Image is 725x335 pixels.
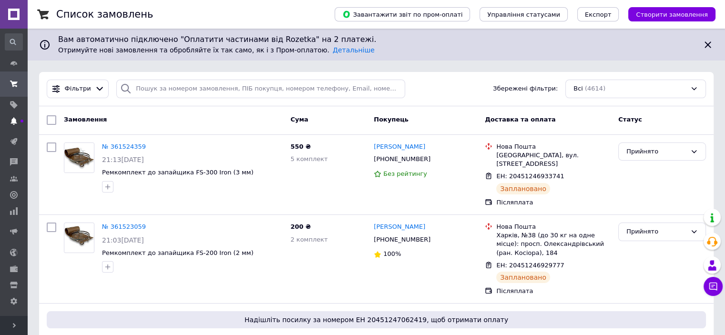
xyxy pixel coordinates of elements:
[102,156,144,163] span: 21:13[DATE]
[496,151,611,168] div: [GEOGRAPHIC_DATA], вул. [STREET_ADDRESS]
[290,155,327,162] span: 5 комплект
[496,262,564,269] span: ЕН: 20451246929777
[64,143,94,173] img: Фото товару
[577,7,619,21] button: Експорт
[342,10,462,19] span: Завантажити звіт по пром-оплаті
[480,7,568,21] button: Управління статусами
[487,11,560,18] span: Управління статусами
[374,155,430,162] span: [PHONE_NUMBER]
[116,80,405,98] input: Пошук за номером замовлення, ПІБ покупця, номером телефону, Email, номером накладної
[65,84,91,93] span: Фільтри
[374,142,425,152] a: [PERSON_NAME]
[496,272,550,283] div: Заплановано
[626,147,686,157] div: Прийнято
[290,236,327,243] span: 2 комплект
[383,250,401,257] span: 100%
[58,34,694,45] span: Вам автоматично підключено "Оплатити частинами від Rozetka" на 2 платежі.
[496,173,564,180] span: ЕН: 20451246933741
[626,227,686,237] div: Прийнято
[485,116,555,123] span: Доставка та оплата
[496,198,611,207] div: Післяплата
[56,9,153,20] h1: Список замовлень
[102,236,144,244] span: 21:03[DATE]
[64,116,107,123] span: Замовлення
[496,231,611,257] div: Харків, №38 (до 30 кг на одне місце): просп. Олександрівський (ран. Косіора), 184
[102,143,146,150] a: № 361524359
[493,84,558,93] span: Збережені фільтри:
[496,183,550,194] div: Заплановано
[64,223,94,253] a: Фото товару
[496,287,611,295] div: Післяплата
[64,223,94,252] img: Фото товару
[628,7,715,21] button: Створити замовлення
[585,85,605,92] span: (4614)
[58,46,375,54] span: Отримуйте нові замовлення та обробляйте їх так само, як і з Пром-оплатою.
[102,223,146,230] a: № 361523059
[102,169,254,176] a: Ремкомплект до запайщика FS-300 Iron (3 мм)
[335,7,470,21] button: Завантажити звіт по пром-оплаті
[374,116,408,123] span: Покупець
[636,11,708,18] span: Створити замовлення
[618,116,642,123] span: Статус
[585,11,612,18] span: Експорт
[290,116,308,123] span: Cума
[290,223,311,230] span: 200 ₴
[374,223,425,232] a: [PERSON_NAME]
[51,315,702,325] span: Надішліть посилку за номером ЕН 20451247062419, щоб отримати оплату
[619,10,715,18] a: Створити замовлення
[333,46,375,54] a: Детальніше
[374,236,430,243] span: [PHONE_NUMBER]
[704,277,723,296] button: Чат з покупцем
[496,142,611,151] div: Нова Пошта
[496,223,611,231] div: Нова Пошта
[102,249,254,256] a: Ремкомплект до запайщика FS-200 Iron (2 мм)
[290,143,311,150] span: 550 ₴
[383,170,427,177] span: Без рейтингу
[573,84,583,93] span: Всі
